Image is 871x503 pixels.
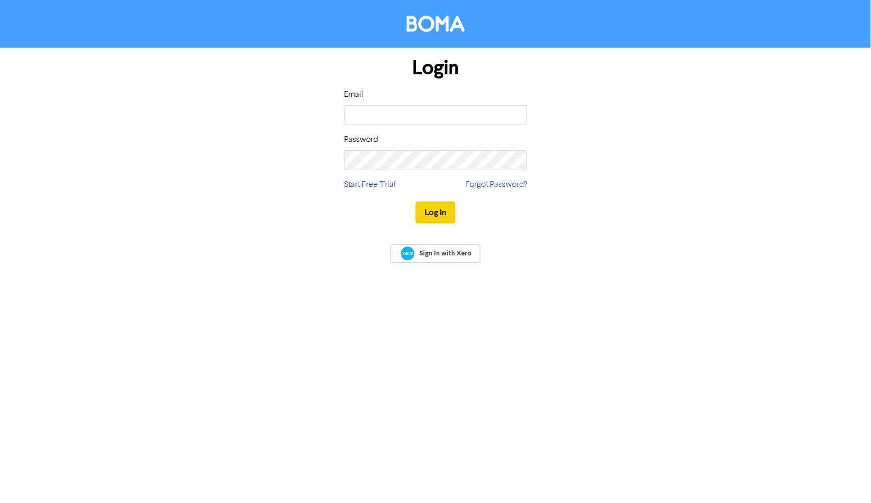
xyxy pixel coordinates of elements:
[819,453,871,503] iframe: Chat Widget
[465,178,527,191] a: Forgot Password?
[407,16,465,32] img: BOMA Logo
[419,249,472,258] span: Sign In with Xero
[344,178,396,191] a: Start Free Trial
[401,247,415,261] img: Xero logo
[391,244,480,263] a: Sign In with Xero
[416,202,455,223] button: Log In
[344,133,378,146] label: Password
[344,56,527,80] h1: Login
[344,88,363,101] label: Email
